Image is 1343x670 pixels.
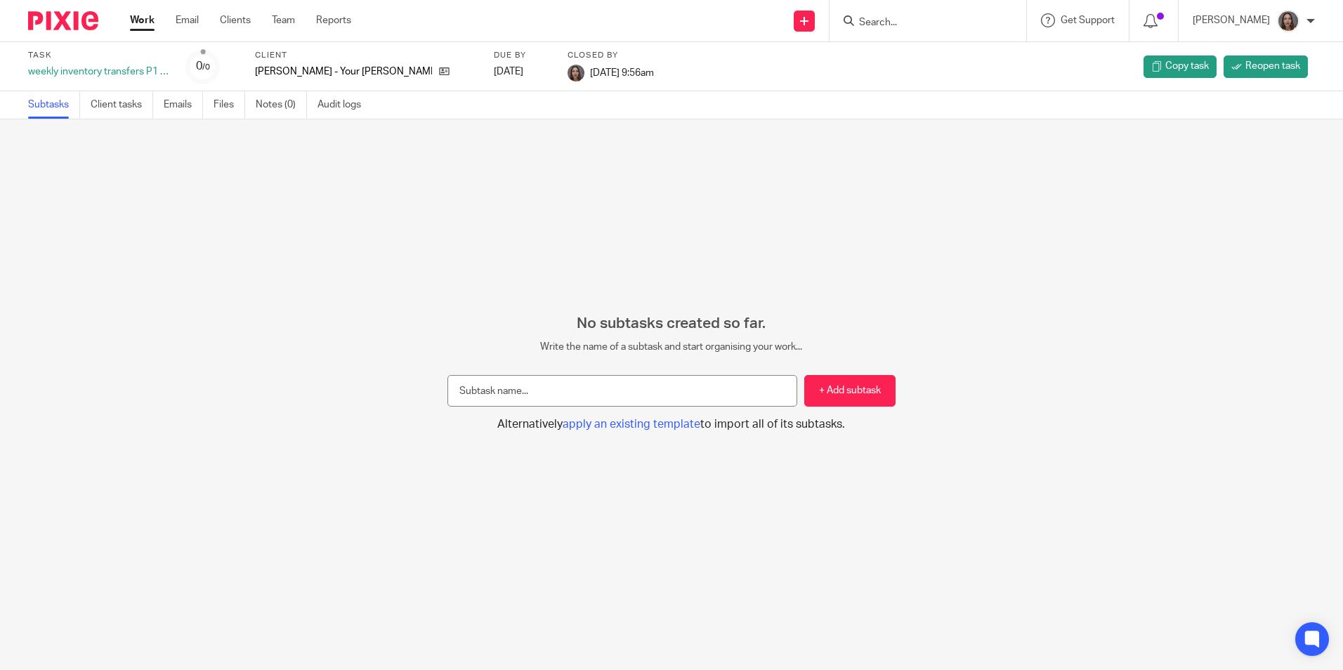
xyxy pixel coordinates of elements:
label: Closed by [568,50,654,61]
span: Copy task [1165,59,1209,73]
button: + Add subtask [804,375,896,407]
a: Email [176,13,199,27]
label: Due by [494,50,550,61]
input: Subtask name... [447,375,797,407]
img: 20240425_114559.jpg [568,65,584,81]
span: [DATE] 9:56am [590,67,654,77]
a: Notes (0) [256,91,307,119]
small: /0 [202,63,210,71]
p: [PERSON_NAME] [1193,13,1270,27]
span: Get Support [1061,15,1115,25]
a: Subtasks [28,91,80,119]
a: Emails [164,91,203,119]
span: apply an existing template [563,419,700,430]
label: Client [255,50,476,61]
button: Alternativelyapply an existing templateto import all of its subtasks. [447,417,895,432]
input: Search [858,17,984,29]
img: Pixie [28,11,98,30]
a: Audit logs [317,91,372,119]
a: Reports [316,13,351,27]
span: Reopen task [1245,59,1300,73]
p: [PERSON_NAME] - Your [PERSON_NAME] LLC [255,65,432,79]
h2: No subtasks created so far. [447,315,895,333]
div: 0 [196,58,210,74]
a: Copy task [1144,55,1217,78]
a: Client tasks [91,91,153,119]
a: Work [130,13,155,27]
a: Team [272,13,295,27]
a: Clients [220,13,251,27]
div: weekly inventory transfers P1 to P6 [28,65,169,79]
a: Reopen task [1224,55,1308,78]
img: 20240425_114559.jpg [1277,10,1299,32]
p: Write the name of a subtask and start organising your work... [447,340,895,354]
label: Task [28,50,169,61]
div: [DATE] [494,65,550,79]
a: Files [214,91,245,119]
